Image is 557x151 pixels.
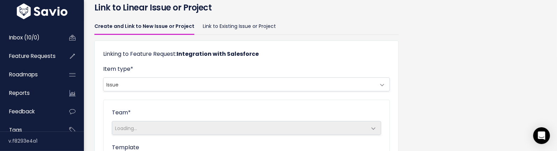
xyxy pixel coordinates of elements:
[8,132,84,150] div: v.f8293e4a1
[9,34,40,41] span: Inbox (10/0)
[9,89,30,97] span: Reports
[9,71,38,78] span: Roadmaps
[2,122,58,138] a: Tags
[15,3,69,19] img: logo-white.9d6f32f41409.svg
[2,85,58,101] a: Reports
[94,18,194,35] a: Create and Link to New Issue or Project
[2,104,58,120] a: Feedback
[94,1,547,14] h4: Link to Linear Issue or Project
[115,125,137,132] span: Loading...
[533,127,550,144] div: Open Intercom Messenger
[203,18,276,35] a: Link to Existing Issue or Project
[9,108,35,115] span: Feedback
[2,48,58,64] a: Feature Requests
[103,49,390,59] p: Linking to Feature Request:
[2,67,58,83] a: Roadmaps
[9,52,56,60] span: Feature Requests
[2,30,58,46] a: Inbox (10/0)
[103,77,390,91] span: Issue
[9,126,22,134] span: Tags
[103,65,133,73] label: Item type
[103,78,376,91] span: Issue
[112,108,131,117] label: Team
[177,50,259,58] strong: Integration with Salesforce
